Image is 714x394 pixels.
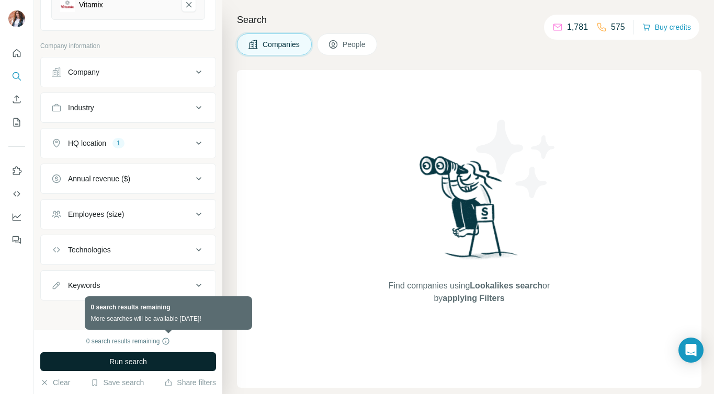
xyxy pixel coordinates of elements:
span: Run search [109,356,147,367]
div: Technologies [68,245,111,255]
img: Surfe Illustration - Woman searching with binoculars [415,153,524,270]
span: Find companies using or by [386,280,553,305]
button: HQ location1 [41,131,216,156]
button: Buy credits [642,20,691,34]
div: 0 search results remaining [86,337,171,346]
button: Employees (size) [41,202,216,227]
button: My lists [8,113,25,132]
button: Clear [40,377,70,388]
div: HQ location [68,138,106,148]
button: Save search [90,377,144,388]
button: Dashboard [8,207,25,226]
button: Use Surfe on LinkedIn [8,161,25,180]
button: Quick start [8,44,25,63]
img: Avatar [8,10,25,27]
p: 575 [611,21,625,33]
button: Annual revenue ($) [41,166,216,191]
div: Industry [68,102,94,113]
img: Surfe Illustration - Stars [469,112,563,206]
div: Annual revenue ($) [68,173,130,184]
p: 1,781 [567,21,588,33]
div: Employees (size) [68,209,124,219]
button: Share filters [164,377,216,388]
span: Companies [263,39,301,50]
div: Keywords [68,280,100,291]
div: 1 [112,138,124,148]
div: Company [68,67,99,77]
button: Enrich CSV [8,90,25,109]
h4: Search [237,13,701,27]
button: Company [41,60,216,85]
p: Company information [40,41,216,51]
div: Open Intercom Messenger [678,338,704,363]
button: Keywords [41,273,216,298]
button: Industry [41,95,216,120]
button: Search [8,67,25,86]
span: applying Filters [443,294,504,303]
button: Use Surfe API [8,184,25,203]
span: Lookalikes search [470,281,542,290]
button: Run search [40,352,216,371]
button: Technologies [41,237,216,262]
button: Feedback [8,230,25,249]
span: People [343,39,367,50]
